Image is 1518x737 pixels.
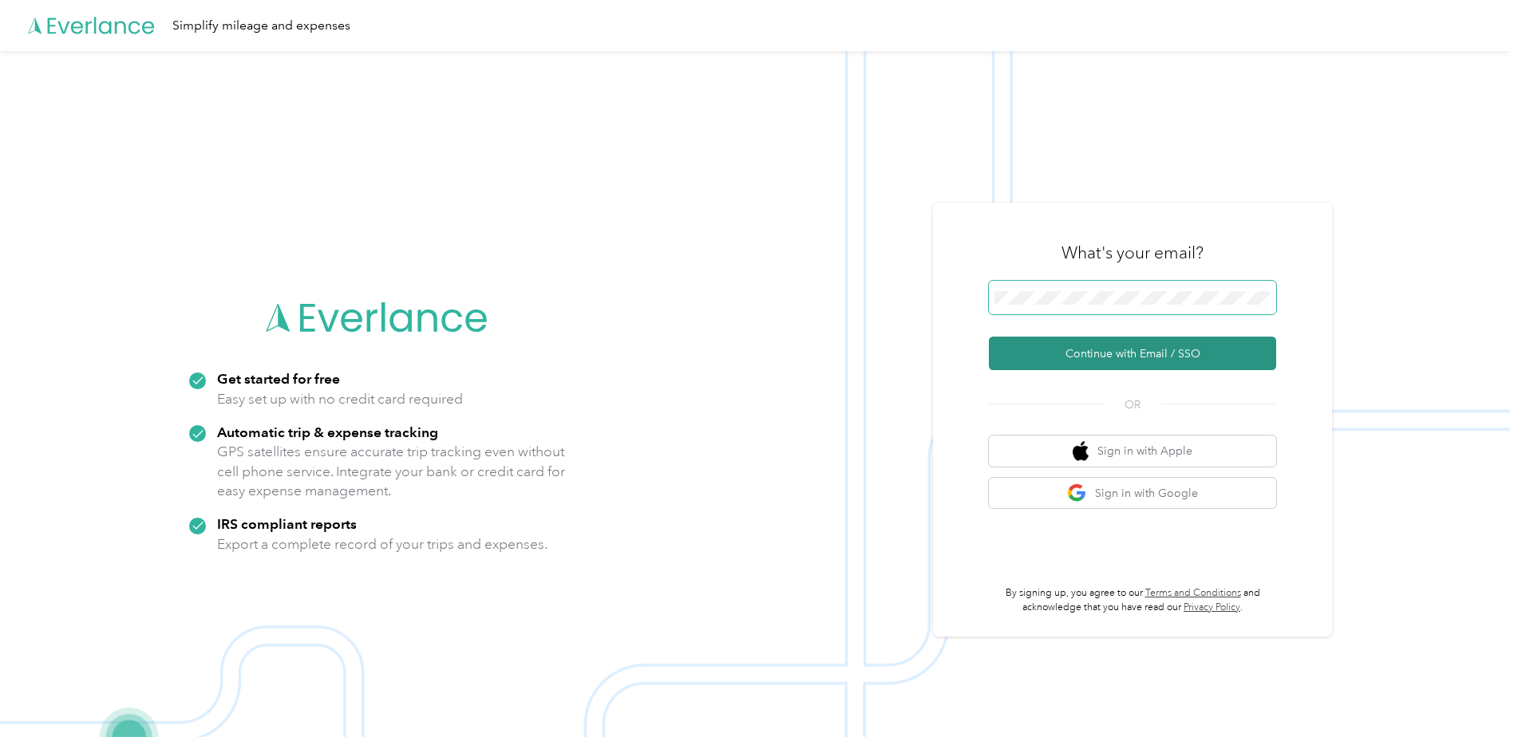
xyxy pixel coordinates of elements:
[217,534,548,554] p: Export a complete record of your trips and expenses.
[989,337,1276,370] button: Continue with Email / SSO
[217,424,438,440] strong: Automatic trip & expense tracking
[1184,601,1240,613] a: Privacy Policy
[989,478,1276,509] button: google logoSign in with Google
[1061,242,1204,264] h3: What's your email?
[989,586,1276,614] p: By signing up, you agree to our and acknowledge that you have read our .
[217,442,566,501] p: GPS satellites ensure accurate trip tracking even without cell phone service. Integrate your bank...
[989,436,1276,467] button: apple logoSign in with Apple
[1067,483,1087,503] img: google logo
[217,389,463,409] p: Easy set up with no credit card required
[217,515,357,532] strong: IRS compliant reports
[1145,587,1241,599] a: Terms and Conditions
[1073,441,1089,461] img: apple logo
[172,16,350,36] div: Simplify mileage and expenses
[1105,396,1160,413] span: OR
[217,370,340,387] strong: Get started for free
